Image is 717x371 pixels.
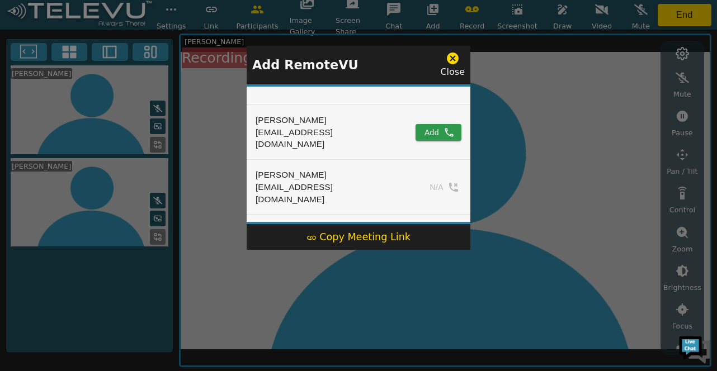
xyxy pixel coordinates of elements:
[256,181,398,205] div: [EMAIL_ADDRESS][DOMAIN_NAME]
[416,124,461,141] button: Add
[440,51,465,79] div: Close
[306,230,411,244] div: Copy Meeting Link
[256,126,398,150] div: [EMAIL_ADDRESS][DOMAIN_NAME]
[256,114,398,126] div: [PERSON_NAME]
[252,56,358,75] p: Add RemoteVU
[65,113,154,226] span: We're online!
[678,332,711,365] img: Chat Widget
[58,59,188,73] div: Chat with us now
[183,6,210,32] div: Minimize live chat window
[19,52,47,80] img: d_736959983_company_1615157101543_736959983
[6,250,213,289] textarea: Type your message and hit 'Enter'
[256,169,398,181] div: [PERSON_NAME]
